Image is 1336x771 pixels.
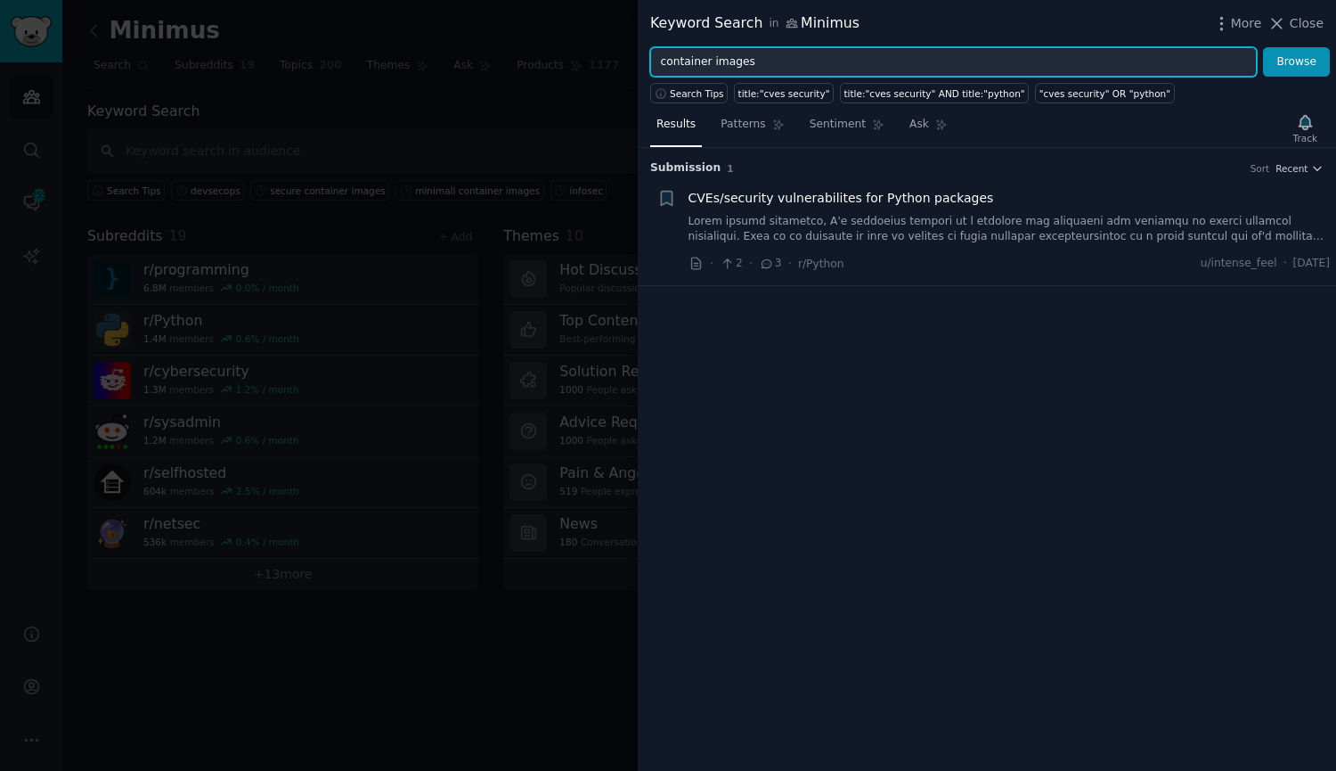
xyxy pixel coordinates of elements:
[759,256,781,272] span: 3
[656,117,696,133] span: Results
[1212,14,1262,33] button: More
[1035,83,1174,103] a: "cves security" OR "python"
[727,163,733,174] span: 1
[720,256,742,272] span: 2
[721,117,765,133] span: Patterns
[734,83,834,103] a: title:"cves security"
[749,254,753,273] span: ·
[650,12,859,35] div: Keyword Search Minimus
[1039,87,1170,100] div: "cves security" OR "python"
[688,189,994,208] a: CVEs/security vulnerabilites for Python packages
[650,83,728,103] button: Search Tips
[909,117,929,133] span: Ask
[1283,256,1287,272] span: ·
[903,111,954,147] a: Ask
[1275,162,1324,175] button: Recent
[810,117,866,133] span: Sentiment
[1275,162,1307,175] span: Recent
[688,214,1331,245] a: Lorem ipsumd sitametco, A'e seddoeius tempori ut l etdolore mag aliquaeni adm veniamqu no exerci ...
[769,16,778,32] span: in
[798,258,844,270] span: r/Python
[1201,256,1277,272] span: u/intense_feel
[710,254,713,273] span: ·
[670,87,724,100] span: Search Tips
[650,111,702,147] a: Results
[803,111,891,147] a: Sentiment
[1231,14,1262,33] span: More
[1250,162,1270,175] div: Sort
[843,87,1024,100] div: title:"cves security" AND title:"python"
[788,254,792,273] span: ·
[840,83,1029,103] a: title:"cves security" AND title:"python"
[650,160,721,176] span: Submission
[738,87,830,100] div: title:"cves security"
[714,111,790,147] a: Patterns
[1267,14,1324,33] button: Close
[650,47,1257,78] input: Try a keyword related to your business
[1293,256,1330,272] span: [DATE]
[1290,14,1324,33] span: Close
[1263,47,1330,78] button: Browse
